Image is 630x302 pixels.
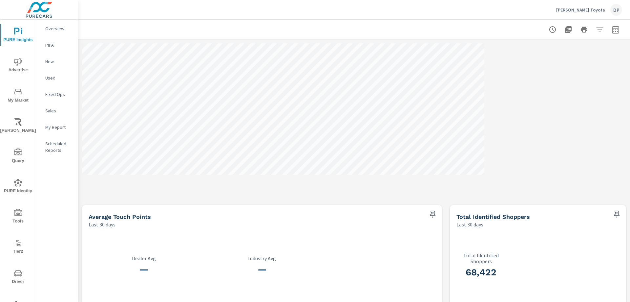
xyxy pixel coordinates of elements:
h3: 68,422 [456,267,506,278]
p: [PERSON_NAME] Toyota [556,7,605,13]
div: Fixed Ops [36,89,78,99]
div: Overview [36,24,78,34]
p: Sales [45,107,73,114]
span: Tools [2,209,34,225]
h3: — [207,264,317,275]
p: Fixed Ops [45,91,73,98]
span: Tier2 [2,239,34,255]
p: Last 30 days [456,221,483,228]
span: My Market [2,88,34,104]
div: PIPA [36,40,78,50]
span: PURE Identity [2,179,34,195]
span: Driver [2,269,34,286]
span: PURE Insights [2,28,34,44]
span: Advertise [2,58,34,74]
p: Scheduled Reports [45,140,73,153]
p: New [45,58,73,65]
button: Print Report [577,23,591,36]
p: Dealer Avg [89,255,199,261]
button: "Export Report to PDF" [562,23,575,36]
button: Select Date Range [609,23,622,36]
h3: — [89,264,199,275]
span: [PERSON_NAME] [2,118,34,134]
div: DP [610,4,622,16]
p: Total Identified Shoppers [456,252,506,264]
div: My Report [36,122,78,132]
span: Query [2,149,34,165]
div: Scheduled Reports [36,139,78,155]
p: Industry Avg [207,255,317,261]
p: Last 30 days [89,221,115,228]
div: New [36,57,78,66]
h5: Total Identified Shoppers [456,213,530,220]
span: Save this to your personalized report [612,209,622,220]
h5: Average Touch Points [89,213,151,220]
p: Overview [45,25,73,32]
p: Used [45,75,73,81]
div: Used [36,73,78,83]
div: Sales [36,106,78,116]
p: PIPA [45,42,73,48]
span: Save this to your personalized report [428,209,438,220]
p: My Report [45,124,73,130]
